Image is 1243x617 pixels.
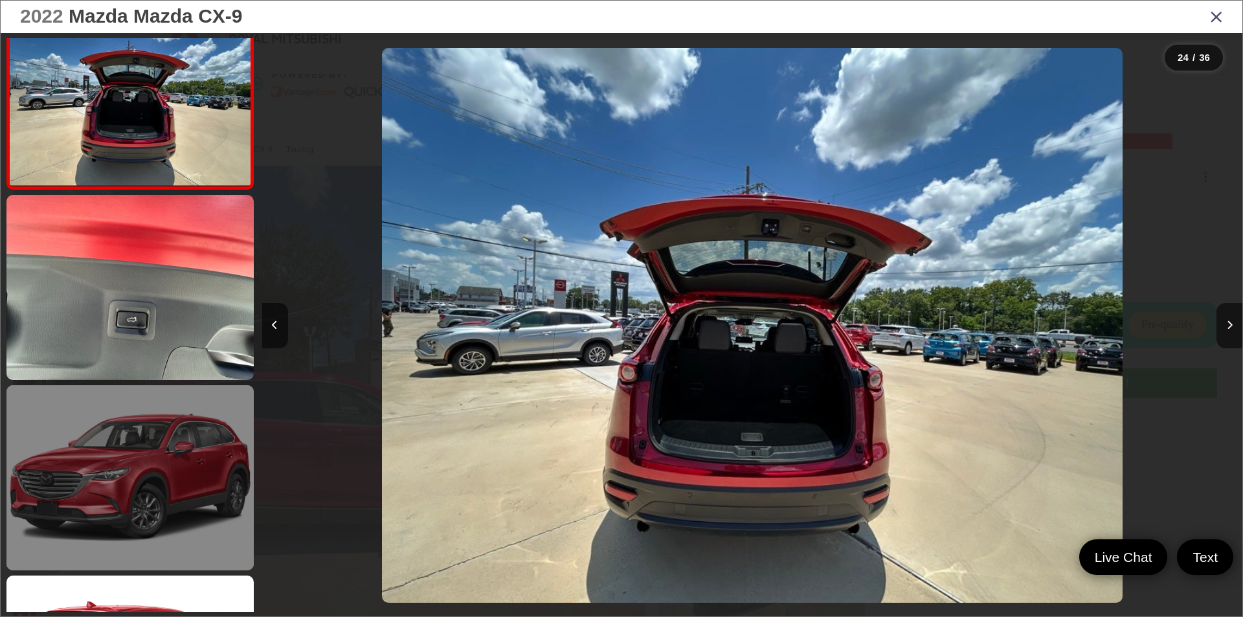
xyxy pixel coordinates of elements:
[1088,548,1159,566] span: Live Chat
[20,5,63,27] span: 2022
[1191,53,1196,62] span: /
[1178,52,1189,63] span: 24
[69,5,242,27] span: Mazda Mazda CX-9
[1210,8,1223,25] i: Close gallery
[382,48,1123,603] img: 2022 Mazda Mazda CX-9 Touring
[1186,548,1224,566] span: Text
[7,1,252,185] img: 2022 Mazda Mazda CX-9 Touring
[1079,539,1168,575] a: Live Chat
[262,303,288,348] button: Previous image
[1177,539,1233,575] a: Text
[1199,52,1210,63] span: 36
[4,193,256,382] img: 2022 Mazda Mazda CX-9 Touring
[1216,303,1242,348] button: Next image
[262,48,1242,603] div: 2022 Mazda Mazda CX-9 Touring 23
